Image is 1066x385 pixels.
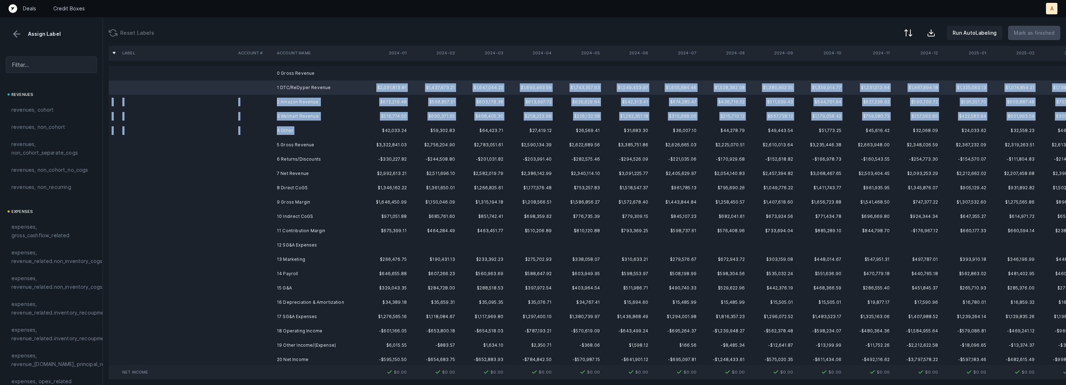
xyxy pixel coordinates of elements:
td: $35,659.31 [410,295,458,310]
td: $516,774.50 [361,109,410,123]
td: $685,761.60 [410,209,458,224]
td: $2,992,613.21 [361,166,410,181]
img: 7413b82b75c0d00168ab4a076994095f.svg [965,368,973,376]
img: 7413b82b75c0d00168ab4a076994095f.svg [434,368,442,376]
td: $44,278.79 [699,123,748,138]
td: $626,629.64 [554,95,603,109]
td: $845,107.23 [651,209,699,224]
td: $698,359.62 [506,209,554,224]
td: $1,411,743.77 [796,181,844,195]
td: $646,655.88 [361,267,410,281]
td: $590,700.72 [893,95,941,109]
th: 2024-11 [844,46,893,60]
td: $49,443.54 [748,123,796,138]
td: $279,576.67 [651,252,699,267]
td: $547,951.31 [844,252,893,267]
td: 15 G&A [274,281,361,295]
td: $397,972.54 [506,281,554,295]
td: -$152,618.82 [748,152,796,166]
td: $690,371.65 [410,109,458,123]
td: $2,622,689.56 [554,138,603,152]
td: $529,622.96 [699,281,748,295]
td: -$170,929.68 [699,152,748,166]
td: 6 Returns/Discounts [274,152,361,166]
td: $346,196.99 [989,252,1037,267]
td: $26,569.41 [554,123,603,138]
td: $613,997.72 [506,95,554,109]
th: 2024-05 [554,46,603,60]
td: $338,058.07 [554,252,603,267]
td: $2,590,134.39 [506,138,554,152]
p: A [1050,5,1053,12]
td: $776,735.39 [554,209,603,224]
a: Deals [23,5,36,12]
td: $226,132.58 [554,109,603,123]
td: 10 Indirect CoGS [274,209,361,224]
span: expenses, revenue_related.non_inventory_cogs_non_cohort [11,274,133,291]
td: $1,275,565.86 [989,195,1037,209]
td: $1,518,547.37 [603,181,651,195]
td: $673,924.56 [748,209,796,224]
td: $2,503,404.45 [844,166,893,181]
td: -$244,508.80 [410,152,458,166]
td: 2 Amazon Revenue [274,95,361,109]
td: $1,647,044.22 [458,81,506,95]
td: $2,610,013.64 [748,138,796,152]
td: 0 Gross Revenue [274,66,361,81]
img: 7413b82b75c0d00168ab4a076994095f.svg [1013,368,1022,376]
div: Assign Label [6,29,97,39]
td: -$282,575.46 [554,152,603,166]
td: $284,728.00 [410,281,458,295]
td: $1,361,650.01 [410,181,458,195]
td: $2,348,026.59 [893,138,941,152]
td: $3,235,446.38 [796,138,844,152]
td: 17 SG&A Expenses [274,310,361,324]
td: $627,236.92 [844,95,893,109]
td: $793,369.25 [603,224,651,238]
td: $1,407,618.60 [748,195,796,209]
p: Mark as finished [1014,29,1055,37]
span: expenses, revenue_related.non_inventory_cogs [11,248,102,265]
td: $2,783,051.61 [458,138,506,152]
td: $468,366.59 [796,281,844,295]
td: $190,431.13 [410,252,458,267]
td: $885,289.10 [796,224,844,238]
td: 14 Payroll [274,267,361,281]
td: $403,964.54 [554,281,603,295]
td: $588,647.92 [506,267,554,281]
td: $1,443,844.84 [651,195,699,209]
td: $601,963.59 [989,109,1037,123]
td: $1,541,468.50 [844,195,893,209]
img: 7413b82b75c0d00168ab4a076994095f.svg [530,368,539,376]
button: Mark as finished [1008,26,1060,40]
td: $17,590.96 [893,295,941,310]
span: expenses, revenue_related.inventory_recoupment [11,300,109,317]
td: $275,702.93 [506,252,554,267]
td: $795,690.26 [699,181,748,195]
td: $16,859.32 [989,295,1037,310]
td: $422,583.64 [941,109,989,123]
td: $672,219.48 [361,95,410,109]
td: $451,845.37 [893,281,941,295]
td: $598,304.56 [699,267,748,281]
td: $448,014.67 [796,252,844,267]
td: $511,939.43 [748,95,796,109]
td: $603,178.38 [458,95,506,109]
p: Credit Boxes [53,5,85,12]
td: $310,633.21 [603,252,651,267]
td: -$294,526.09 [603,152,651,166]
td: $961,785.13 [651,181,699,195]
td: $971,051.88 [361,209,410,224]
td: $329,043.35 [361,281,410,295]
td: $1,605,684.46 [651,81,699,95]
td: $310,688.00 [651,109,699,123]
td: 16 Depreciation & Amortization [274,295,361,310]
td: $2,756,204.90 [410,138,458,152]
td: $2,511,696.10 [410,166,458,181]
td: $3,322,841.03 [361,138,410,152]
td: $542,313.41 [603,95,651,109]
td: 12 SG&A Expenses [274,238,361,252]
td: $34,389.18 [361,295,410,310]
td: $16,780.01 [941,295,989,310]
